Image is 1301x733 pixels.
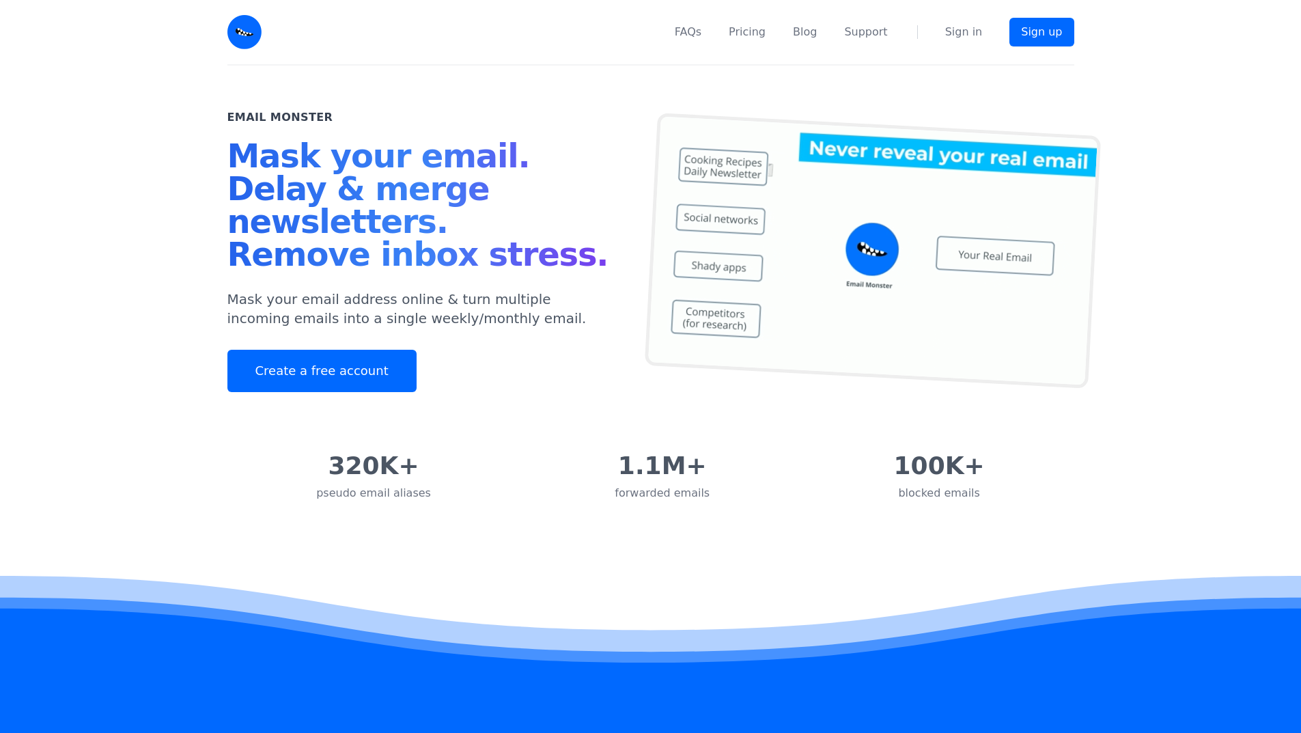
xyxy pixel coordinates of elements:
[675,24,701,40] a: FAQs
[316,485,431,501] div: pseudo email aliases
[227,15,262,49] img: Email Monster
[227,109,333,126] h2: Email Monster
[1009,18,1074,46] a: Sign up
[316,452,431,480] div: 320K+
[644,113,1100,389] img: temp mail, free temporary mail, Temporary Email
[227,139,618,276] h1: Mask your email. Delay & merge newsletters. Remove inbox stress.
[227,350,417,392] a: Create a free account
[945,24,983,40] a: Sign in
[894,452,985,480] div: 100K+
[615,485,710,501] div: forwarded emails
[894,485,985,501] div: blocked emails
[729,24,766,40] a: Pricing
[844,24,887,40] a: Support
[793,24,817,40] a: Blog
[227,290,618,328] p: Mask your email address online & turn multiple incoming emails into a single weekly/monthly email.
[615,452,710,480] div: 1.1M+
